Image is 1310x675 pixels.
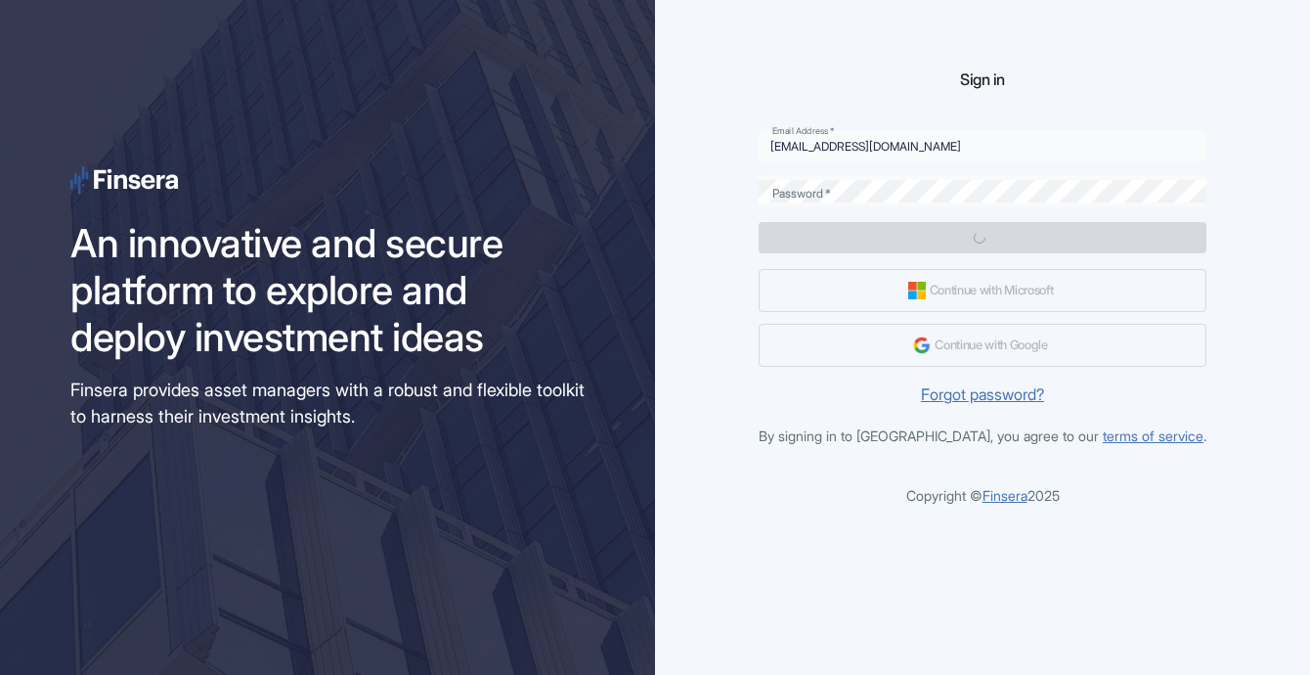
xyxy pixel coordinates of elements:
a: terms of service [1103,427,1203,444]
a: Finsera [982,487,1027,504]
p: Copyright © 2025 [759,485,1206,506]
p: An innovative and secure platform to explore and deploy investment ideas [70,220,585,361]
h6: Finsera provides asset managers with a robust and flexible toolkit to harness their investment in... [70,377,585,429]
img: logo-signup.svg [70,166,178,195]
label: Email Address [772,124,835,137]
h1: Sign in [759,70,1206,89]
p: By signing in to [GEOGRAPHIC_DATA], you agree to our . [759,426,1206,446]
a: Forgot password? [759,382,1206,406]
